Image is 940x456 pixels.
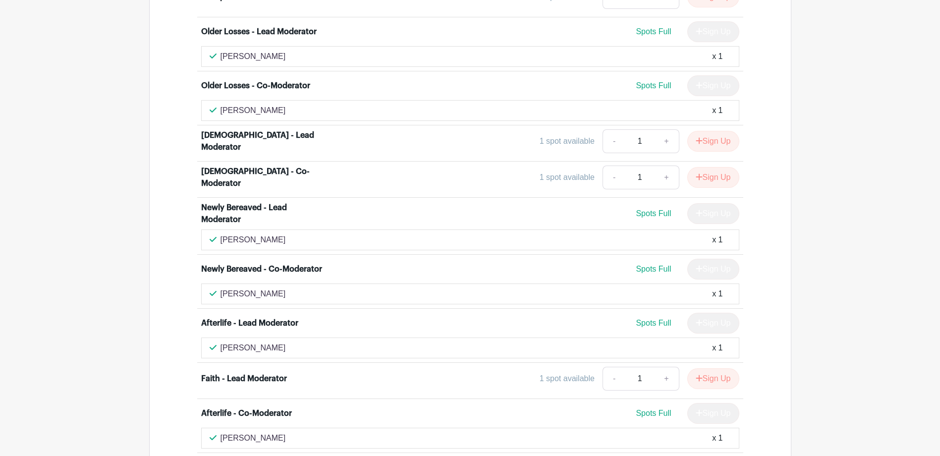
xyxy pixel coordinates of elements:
div: Older Losses - Co-Moderator [201,80,310,92]
div: x 1 [712,234,722,246]
div: 1 spot available [540,373,595,385]
p: [PERSON_NAME] [221,432,286,444]
p: [PERSON_NAME] [221,105,286,116]
div: x 1 [712,432,722,444]
button: Sign Up [687,131,739,152]
a: + [654,129,679,153]
a: - [603,367,625,391]
div: 1 spot available [540,135,595,147]
span: Spots Full [636,265,671,273]
span: Spots Full [636,319,671,327]
div: Afterlife - Co-Moderator [201,407,292,419]
div: 1 spot available [540,171,595,183]
button: Sign Up [687,167,739,188]
div: [DEMOGRAPHIC_DATA] - Co-Moderator [201,166,324,189]
div: x 1 [712,288,722,300]
a: - [603,166,625,189]
p: [PERSON_NAME] [221,288,286,300]
span: Spots Full [636,209,671,218]
a: + [654,166,679,189]
p: [PERSON_NAME] [221,234,286,246]
a: - [603,129,625,153]
div: Newly Bereaved - Lead Moderator [201,202,324,226]
span: Spots Full [636,27,671,36]
div: Older Losses - Lead Moderator [201,26,317,38]
div: x 1 [712,105,722,116]
p: [PERSON_NAME] [221,51,286,62]
div: [DEMOGRAPHIC_DATA] - Lead Moderator [201,129,324,153]
div: Faith - Lead Moderator [201,373,287,385]
span: Spots Full [636,81,671,90]
div: Newly Bereaved - Co-Moderator [201,263,322,275]
div: x 1 [712,342,722,354]
button: Sign Up [687,368,739,389]
div: Afterlife - Lead Moderator [201,317,298,329]
p: [PERSON_NAME] [221,342,286,354]
span: Spots Full [636,409,671,417]
div: x 1 [712,51,722,62]
a: + [654,367,679,391]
